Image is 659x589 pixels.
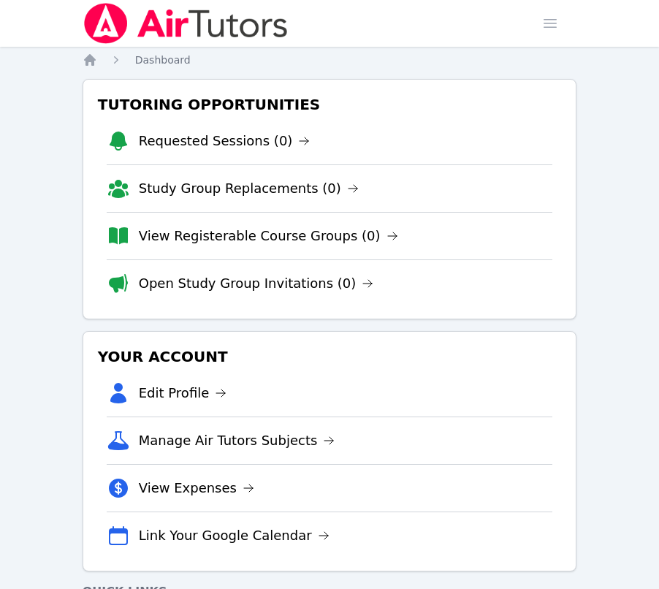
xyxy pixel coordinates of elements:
[83,3,289,44] img: Air Tutors
[95,343,565,370] h3: Your Account
[139,131,311,151] a: Requested Sessions (0)
[135,54,191,66] span: Dashboard
[95,91,565,118] h3: Tutoring Opportunities
[139,430,335,451] a: Manage Air Tutors Subjects
[139,178,359,199] a: Study Group Replacements (0)
[135,53,191,67] a: Dashboard
[139,273,374,294] a: Open Study Group Invitations (0)
[139,226,398,246] a: View Registerable Course Groups (0)
[83,53,577,67] nav: Breadcrumb
[139,478,254,498] a: View Expenses
[139,383,227,403] a: Edit Profile
[139,525,329,546] a: Link Your Google Calendar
